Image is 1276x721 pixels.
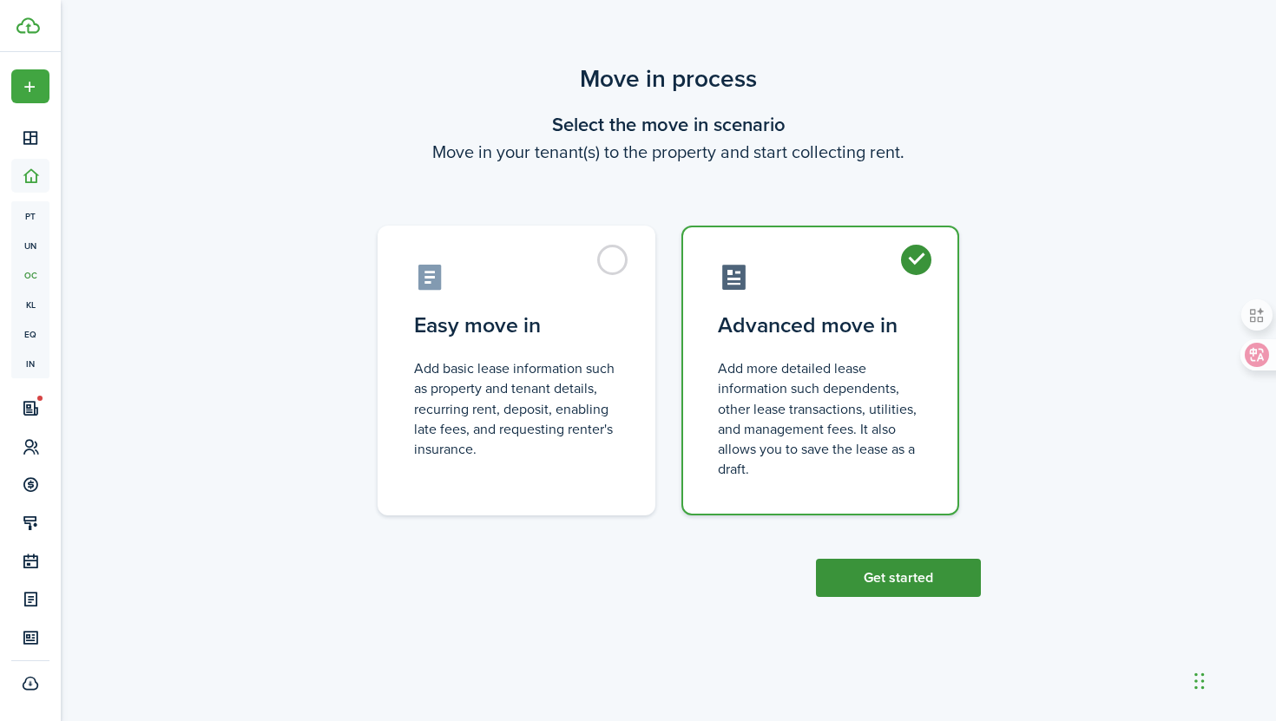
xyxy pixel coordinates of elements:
[978,534,1276,721] iframe: Chat Widget
[718,310,923,341] control-radio-card-title: Advanced move in
[11,201,49,231] a: pt
[356,139,981,165] wizard-step-header-description: Move in your tenant(s) to the property and start collecting rent.
[1194,655,1205,707] div: Drag
[11,231,49,260] a: un
[11,349,49,378] a: in
[356,61,981,97] scenario-title: Move in process
[16,17,40,34] img: TenantCloud
[718,358,923,479] control-radio-card-description: Add more detailed lease information such dependents, other lease transactions, utilities, and man...
[11,290,49,319] a: kl
[11,69,49,103] button: Open menu
[414,310,619,341] control-radio-card-title: Easy move in
[356,110,981,139] wizard-step-header-title: Select the move in scenario
[11,319,49,349] a: eq
[11,260,49,290] a: oc
[816,559,981,597] button: Get started
[414,358,619,459] control-radio-card-description: Add basic lease information such as property and tenant details, recurring rent, deposit, enablin...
